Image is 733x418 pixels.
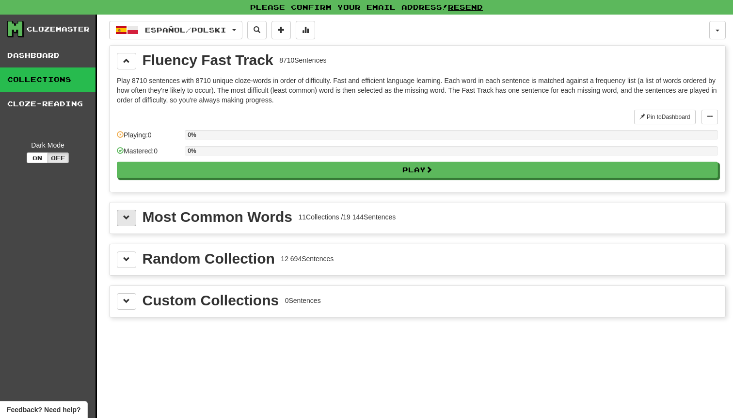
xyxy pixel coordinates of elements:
[634,110,696,124] button: Pin toDashboard
[7,140,88,150] div: Dark Mode
[7,405,80,415] span: Open feedback widget
[109,21,242,39] button: Español/Polski
[143,251,275,266] div: Random Collection
[117,130,180,146] div: Playing: 0
[247,21,267,39] button: Search sentences
[296,21,315,39] button: More stats
[143,210,292,224] div: Most Common Words
[145,26,226,34] span: Español / Polski
[143,293,279,308] div: Custom Collections
[271,21,291,39] button: Add sentence to collection
[27,24,90,34] div: Clozemaster
[298,212,396,222] div: 11 Collections / 19 144 Sentences
[285,296,321,305] div: 0 Sentences
[117,76,718,105] p: Play 8710 sentences with 8710 unique cloze-words in order of difficulty. Fast and efficient langu...
[27,152,48,163] button: On
[281,254,334,264] div: 12 694 Sentences
[448,3,483,11] a: Resend
[48,152,69,163] button: Off
[279,55,326,65] div: 8710 Sentences
[117,162,718,178] button: Play
[117,146,180,162] div: Mastered: 0
[143,53,273,67] div: Fluency Fast Track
